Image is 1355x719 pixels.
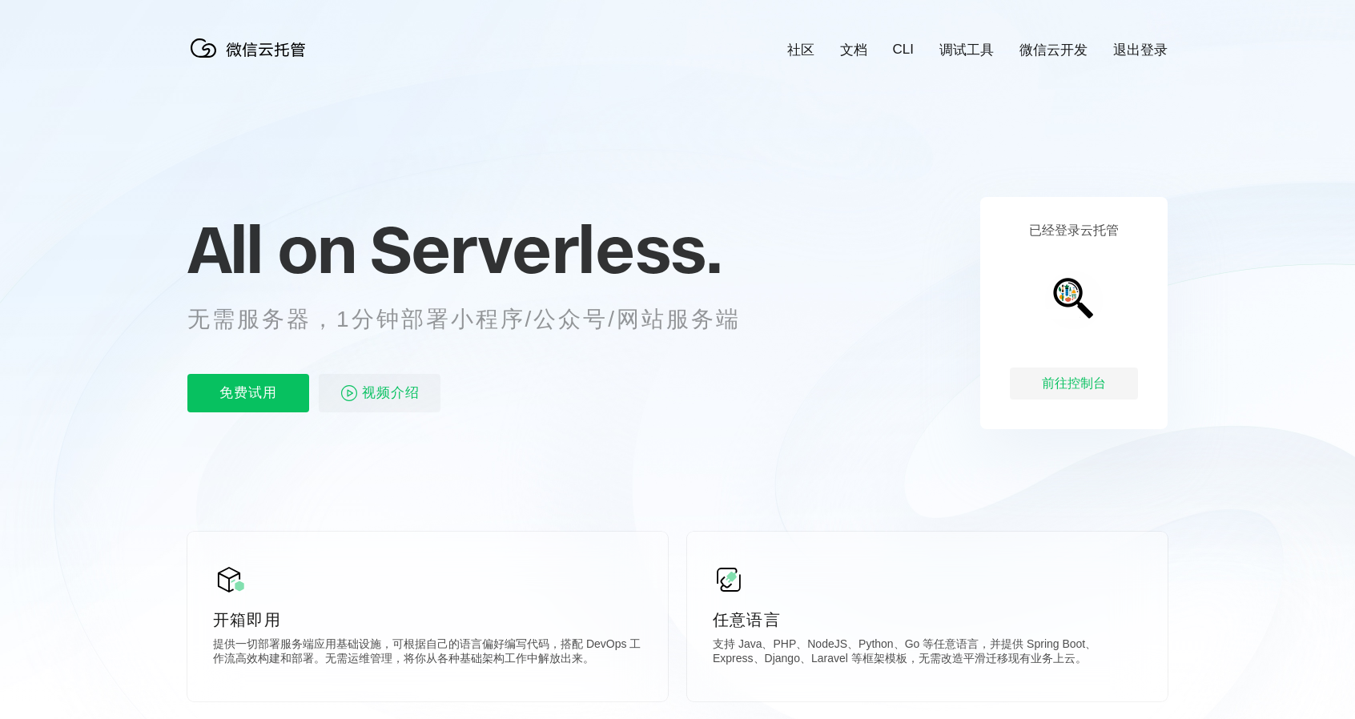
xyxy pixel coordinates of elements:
[187,32,316,64] img: 微信云托管
[939,41,994,59] a: 调试工具
[213,609,642,631] p: 开箱即用
[213,637,642,669] p: 提供一切部署服务端应用基础设施，可根据自己的语言偏好编写代码，搭配 DevOps 工作流高效构建和部署。无需运维管理，将你从各种基础架构工作中解放出来。
[187,53,316,66] a: 微信云托管
[1029,223,1119,239] p: 已经登录云托管
[787,41,814,59] a: 社区
[713,609,1142,631] p: 任意语言
[1113,41,1168,59] a: 退出登录
[187,209,355,289] span: All on
[340,384,359,403] img: video_play.svg
[893,42,914,58] a: CLI
[1010,368,1138,400] div: 前往控制台
[713,637,1142,669] p: 支持 Java、PHP、NodeJS、Python、Go 等任意语言，并提供 Spring Boot、Express、Django、Laravel 等框架模板，无需改造平滑迁移现有业务上云。
[362,374,420,412] span: 视频介绍
[370,209,722,289] span: Serverless.
[187,303,770,335] p: 无需服务器，1分钟部署小程序/公众号/网站服务端
[1019,41,1088,59] a: 微信云开发
[187,374,309,412] p: 免费试用
[840,41,867,59] a: 文档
